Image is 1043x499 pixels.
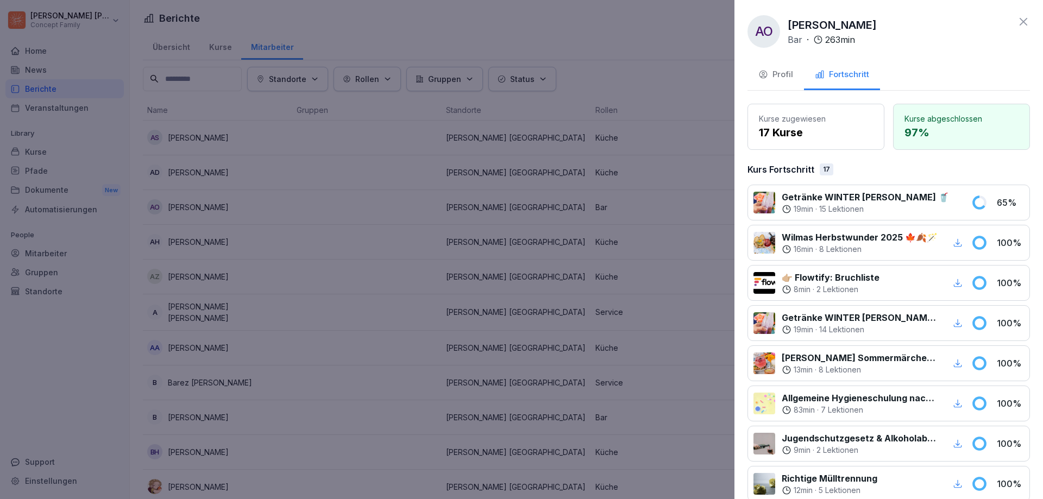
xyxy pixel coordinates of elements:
p: 100 % [997,317,1024,330]
p: 5 Lektionen [819,485,860,496]
p: 12 min [794,485,813,496]
p: Getränke WINTER [PERSON_NAME] 🥤 [782,191,949,204]
p: 100 % [997,397,1024,410]
button: Profil [747,61,804,90]
p: 83 min [794,405,815,415]
p: Bar [788,33,802,46]
div: · [782,364,938,375]
p: Richtige Mülltrennung [782,472,877,485]
div: · [782,204,949,214]
p: [PERSON_NAME] [788,17,877,33]
p: Kurse abgeschlossen [904,113,1019,124]
p: 17 Kurse [759,124,873,141]
div: Profil [758,68,793,81]
div: · [788,33,855,46]
div: · [782,405,938,415]
p: 8 min [794,284,810,295]
p: 100 % [997,437,1024,450]
p: 100 % [997,276,1024,289]
p: 7 Lektionen [821,405,863,415]
div: · [782,445,938,456]
p: 19 min [794,324,813,335]
p: 15 Lektionen [819,204,864,214]
p: Kurse zugewiesen [759,113,873,124]
p: 👉🏼 Flowtify: Bruchliste [782,271,879,284]
div: · [782,244,938,255]
p: 19 min [794,204,813,214]
p: Jugendschutzgesetz & Alkoholabgabe in der Gastronomie 🧒🏽 [782,432,938,445]
p: 100 % [997,236,1024,249]
div: Fortschritt [815,68,869,81]
div: 17 [820,163,833,175]
p: 9 min [794,445,810,456]
p: 100 % [997,357,1024,370]
p: Kurs Fortschritt [747,163,814,176]
p: 8 Lektionen [819,244,862,255]
p: Allgemeine Hygieneschulung nach LMHV §4 & gemäß §43 IFSG [782,391,938,405]
p: 2 Lektionen [816,284,858,295]
p: 2 Lektionen [816,445,858,456]
p: Wilmas Herbstwunder 2025 🍁🍂🪄 [782,231,938,244]
p: 16 min [794,244,813,255]
div: · [782,485,877,496]
p: Getränke WINTER [PERSON_NAME] 🥤 [782,311,938,324]
p: 8 Lektionen [819,364,861,375]
div: · [782,284,879,295]
p: [PERSON_NAME] Sommermärchen 2025 - Getränke [782,351,938,364]
p: 100 % [997,477,1024,490]
p: 14 Lektionen [819,324,864,335]
p: 263 min [825,33,855,46]
p: 13 min [794,364,813,375]
div: · [782,324,938,335]
button: Fortschritt [804,61,880,90]
div: AO [747,15,780,48]
p: 65 % [997,196,1024,209]
p: 97 % [904,124,1019,141]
